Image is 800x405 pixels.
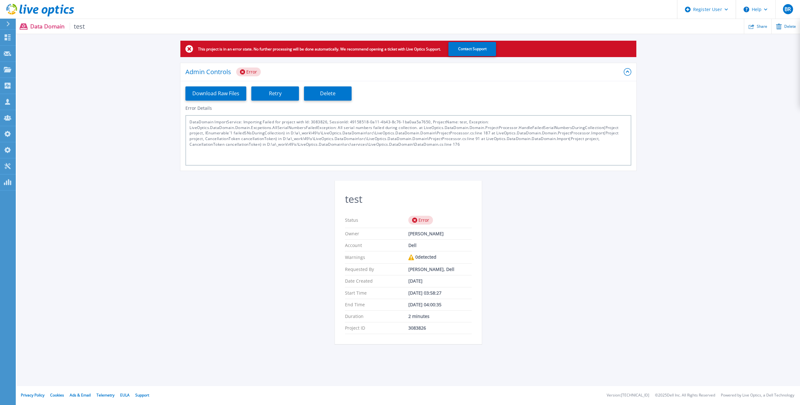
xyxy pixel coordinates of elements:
[408,255,472,260] div: 0 detected
[70,392,91,398] a: Ads & Email
[785,7,791,12] span: BR
[408,279,472,284] div: [DATE]
[345,267,408,272] p: Requested By
[96,392,114,398] a: Telemetry
[408,314,472,319] div: 2 minutes
[757,25,767,28] span: Share
[345,302,408,307] p: End Time
[185,86,246,101] button: Download Raw Files
[408,243,472,248] div: Dell
[345,314,408,319] p: Duration
[607,393,649,397] li: Version: [TECHNICAL_ID]
[345,231,408,236] p: Owner
[120,392,130,398] a: EULA
[185,115,631,166] div: DataDomain ImportService: Importing Failed for project with Id: 3083826, SessionId: 49158518-0a11...
[408,326,472,331] div: 3083826
[408,267,472,272] div: [PERSON_NAME], Dell
[408,216,433,225] div: Error
[185,69,231,75] p: Admin Controls
[345,326,408,331] p: Project ID
[30,23,85,30] p: Data Domain
[448,42,496,56] button: Contact Support
[408,302,472,307] div: [DATE] 04:00:35
[251,86,299,101] button: Retry
[70,23,85,30] span: test
[345,291,408,296] p: Start Time
[721,393,794,397] li: Powered by Live Optics, a Dell Technology
[655,393,715,397] li: © 2025 Dell Inc. All Rights Reserved
[408,291,472,296] div: [DATE] 03:58:27
[408,231,472,236] div: [PERSON_NAME]
[198,47,441,51] p: This project is in an error state. No further processing will be done automatically. We recommend...
[345,193,472,205] h2: test
[236,67,261,76] div: Error
[345,279,408,284] p: Date Created
[345,255,408,260] p: Warnings
[135,392,149,398] a: Support
[345,243,408,248] p: Account
[21,392,44,398] a: Privacy Policy
[50,392,64,398] a: Cookies
[784,25,796,28] span: Delete
[345,216,408,225] p: Status
[304,86,352,101] button: Delete
[185,106,636,111] h3: Error Details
